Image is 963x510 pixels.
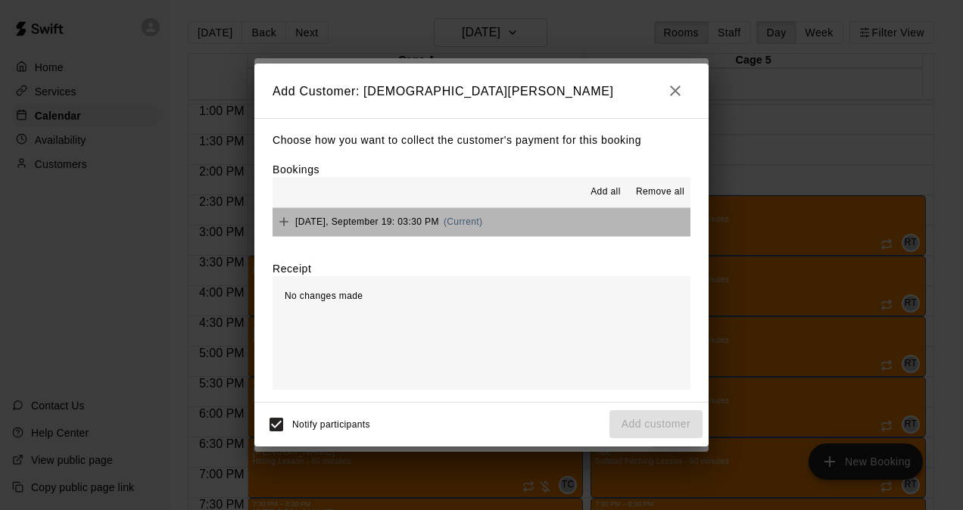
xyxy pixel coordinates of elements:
h2: Add Customer: [DEMOGRAPHIC_DATA][PERSON_NAME] [254,64,709,118]
button: Add all [581,180,630,204]
button: Add[DATE], September 19: 03:30 PM(Current) [273,208,690,236]
label: Bookings [273,163,319,176]
label: Receipt [273,261,311,276]
span: (Current) [444,216,483,227]
span: Notify participants [292,419,370,430]
p: Choose how you want to collect the customer's payment for this booking [273,131,690,150]
span: [DATE], September 19: 03:30 PM [295,216,439,227]
button: Remove all [630,180,690,204]
span: Add [273,216,295,227]
span: No changes made [285,291,363,301]
span: Add all [591,185,621,200]
span: Remove all [636,185,684,200]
